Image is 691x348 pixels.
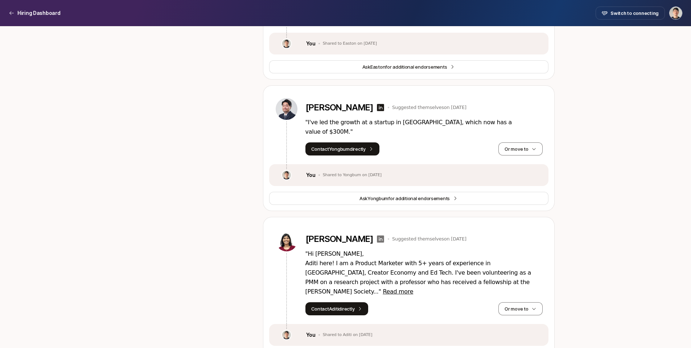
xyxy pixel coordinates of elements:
[362,63,447,70] span: Ask for additional endorsements
[323,332,373,337] p: Shared to Aditi on [DATE]
[305,234,373,244] p: [PERSON_NAME]
[276,230,297,251] img: 4d5c47bf_0527_4eb0_b65d_af74b8f2921f.jpg
[670,7,682,19] img: Kyum Kim
[498,302,542,315] button: Or move to
[367,195,388,201] span: Yongbum
[305,102,373,113] p: [PERSON_NAME]
[498,142,542,155] button: Or move to
[610,9,659,17] span: Switch to connecting
[282,39,291,48] img: 47784c54_a4ff_477e_ab36_139cb03b2732.jpg
[323,41,377,46] p: Shared to Easton on [DATE]
[359,195,450,202] span: Ask for additional endorsements
[669,7,682,20] button: Kyum Kim
[392,235,466,243] p: Suggested themselves on [DATE]
[323,173,382,178] p: Shared to Yongbum on [DATE]
[306,39,316,48] p: You
[305,249,543,296] p: " Hi [PERSON_NAME], Aditi here! I am a Product Marketer with 5+ years of experience in [GEOGRAPHI...
[269,192,548,205] button: AskYongbumfor additional endorsements
[276,98,297,120] img: 638d8089_fb50_4c16_a765_eab4a0700355.jpg
[596,7,665,20] button: Switch to connecting
[282,171,291,179] img: 47784c54_a4ff_477e_ab36_139cb03b2732.jpg
[306,331,316,339] p: You
[392,104,466,111] p: Suggested themselves on [DATE]
[305,118,543,137] p: " I've led the growth at a startup in [GEOGRAPHIC_DATA], which now has a value of $300M. "
[306,171,316,179] p: You
[282,331,291,339] img: 47784c54_a4ff_477e_ab36_139cb03b2732.jpg
[370,64,385,70] span: Easton
[305,142,379,155] button: ContactYongbumdirectly
[269,60,548,73] button: AskEastonfor additional endorsements
[305,302,369,315] button: ContactAditidirectly
[383,288,413,295] span: Read more
[17,9,61,17] p: Hiring Dashboard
